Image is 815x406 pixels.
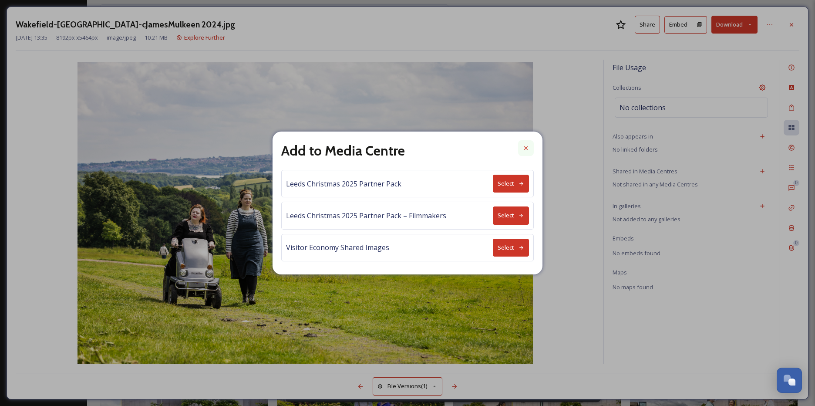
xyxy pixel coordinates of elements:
button: Select [493,175,529,193]
button: Open Chat [777,368,802,393]
button: Select [493,239,529,257]
span: Leeds Christmas 2025 Partner Pack – Filmmakers [286,210,446,221]
span: Visitor Economy Shared Images [286,242,389,253]
button: Select [493,206,529,224]
span: Leeds Christmas 2025 Partner Pack [286,179,401,189]
h2: Add to Media Centre [281,140,405,161]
